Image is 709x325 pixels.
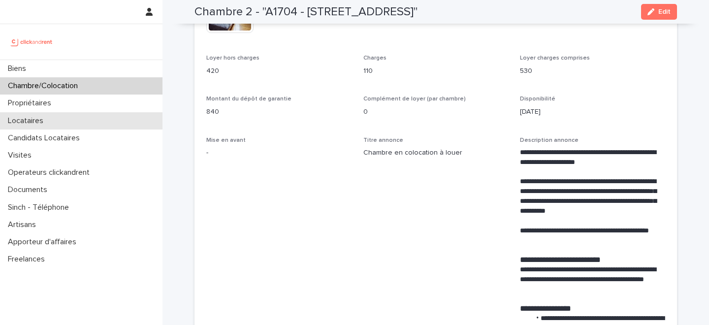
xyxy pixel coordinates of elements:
[8,32,56,52] img: UCB0brd3T0yccxBKYDjQ
[4,64,34,73] p: Biens
[520,66,665,76] p: 530
[363,148,509,158] p: Chambre en colocation à louer
[363,66,509,76] p: 110
[641,4,677,20] button: Edit
[206,148,352,158] p: -
[4,203,77,212] p: Sinch - Téléphone
[363,96,466,102] span: Complément de loyer (par chambre)
[4,168,97,177] p: Operateurs clickandrent
[206,137,246,143] span: Mise en avant
[4,133,88,143] p: Candidats Locataires
[4,255,53,264] p: Freelances
[4,116,51,126] p: Locataires
[363,137,403,143] span: Titre annonce
[4,220,44,229] p: Artisans
[4,81,86,91] p: Chambre/Colocation
[520,55,590,61] span: Loyer charges comprises
[520,96,555,102] span: Disponibilité
[520,107,665,117] p: [DATE]
[206,66,352,76] p: 420
[4,237,84,247] p: Apporteur d'affaires
[658,8,671,15] span: Edit
[206,55,259,61] span: Loyer hors charges
[206,107,352,117] p: 840
[4,185,55,195] p: Documents
[206,96,291,102] span: Montant du dépôt de garantie
[363,107,509,117] p: 0
[4,151,39,160] p: Visites
[4,98,59,108] p: Propriétaires
[520,137,579,143] span: Description annonce
[194,5,418,19] h2: Chambre 2 - "A1704 - [STREET_ADDRESS]"
[363,55,387,61] span: Charges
